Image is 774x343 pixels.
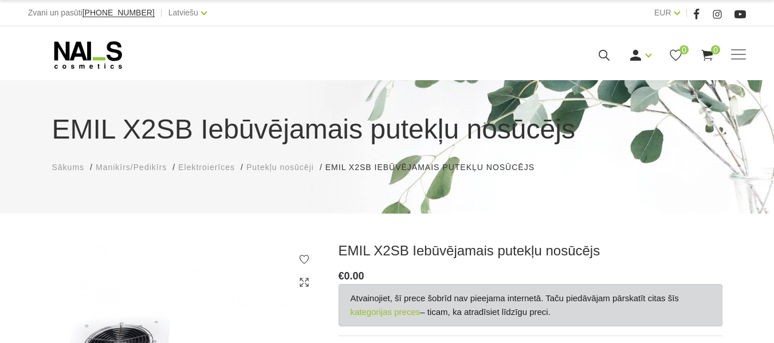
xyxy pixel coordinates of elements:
[679,45,689,54] span: 0
[246,161,314,174] a: Putekļu nosūcēji
[344,270,364,282] span: 0.00
[52,161,85,174] a: Sākums
[52,109,722,150] h1: EMIL X2SB Iebūvējamais putekļu nosūcējs
[700,48,714,62] a: 0
[339,242,722,259] h3: EMIL X2SB Iebūvējamais putekļu nosūcējs
[52,163,85,172] span: Sākums
[711,45,720,54] span: 0
[96,163,167,172] span: Manikīrs/Pedikīrs
[160,6,163,20] span: |
[82,8,155,17] span: [PHONE_NUMBER]
[96,161,167,174] a: Manikīrs/Pedikīrs
[351,305,421,319] a: kategorijas preces
[325,161,546,174] li: EMIL X2SB Iebūvējamais putekļu nosūcējs
[654,6,671,19] a: EUR
[178,163,235,172] span: Elektroierīces
[339,270,344,282] span: €
[339,284,722,326] div: Atvainojiet, šī prece šobrīd nav pieejama internetā. Taču piedāvājam pārskatīt citas šīs – ticam,...
[669,48,683,62] a: 0
[28,6,155,20] div: Zvani un pasūti
[178,161,235,174] a: Elektroierīces
[686,6,688,20] span: |
[82,9,155,17] a: [PHONE_NUMBER]
[246,163,314,172] span: Putekļu nosūcēji
[168,6,198,19] a: Latviešu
